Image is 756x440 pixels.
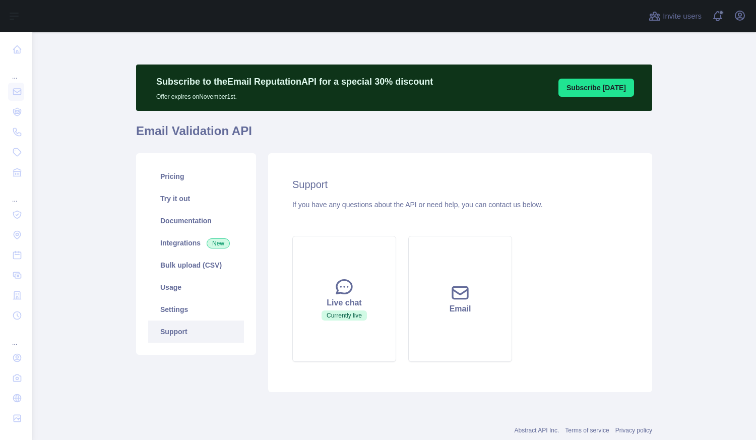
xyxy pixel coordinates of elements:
[148,187,244,210] a: Try it out
[292,200,628,210] div: If you have any questions about the API or need help, you can contact us below.
[148,276,244,298] a: Usage
[558,79,634,97] button: Subscribe [DATE]
[615,427,652,434] a: Privacy policy
[8,327,24,347] div: ...
[148,210,244,232] a: Documentation
[322,310,367,321] span: Currently live
[148,298,244,321] a: Settings
[148,254,244,276] a: Bulk upload (CSV)
[647,8,704,24] button: Invite users
[565,427,609,434] a: Terms of service
[305,297,384,309] div: Live chat
[421,303,499,315] div: Email
[663,11,702,22] span: Invite users
[292,177,628,192] h2: Support
[408,236,512,362] button: Email
[8,60,24,81] div: ...
[156,75,433,89] p: Subscribe to the Email Reputation API for a special 30 % discount
[207,238,230,248] span: New
[148,321,244,343] a: Support
[292,236,396,362] button: Live chatCurrently live
[148,232,244,254] a: Integrations New
[515,427,559,434] a: Abstract API Inc.
[8,183,24,204] div: ...
[136,123,652,147] h1: Email Validation API
[148,165,244,187] a: Pricing
[156,89,433,101] p: Offer expires on November 1st.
